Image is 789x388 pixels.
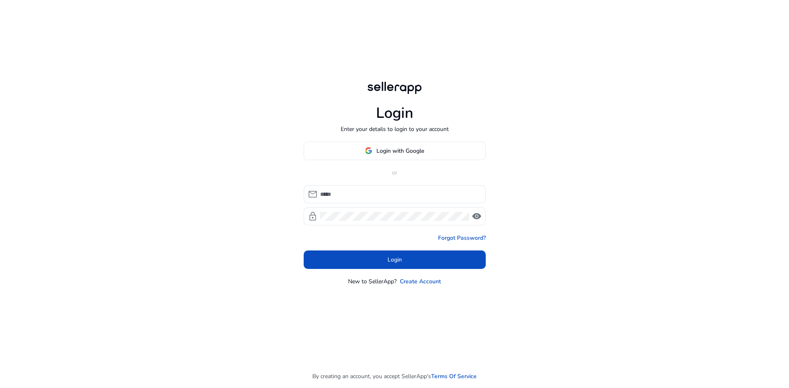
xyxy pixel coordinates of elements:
button: Login [304,250,486,269]
img: google-logo.svg [365,147,372,154]
span: Login with Google [376,147,424,155]
a: Forgot Password? [438,234,486,242]
span: Login [388,255,402,264]
p: or [304,168,486,177]
h1: Login [376,104,413,122]
a: Terms Of Service [431,372,477,381]
span: visibility [472,211,482,221]
p: New to SellerApp? [348,277,397,286]
a: Create Account [400,277,441,286]
p: Enter your details to login to your account [341,125,449,133]
span: lock [308,211,318,221]
span: mail [308,189,318,199]
button: Login with Google [304,142,486,160]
